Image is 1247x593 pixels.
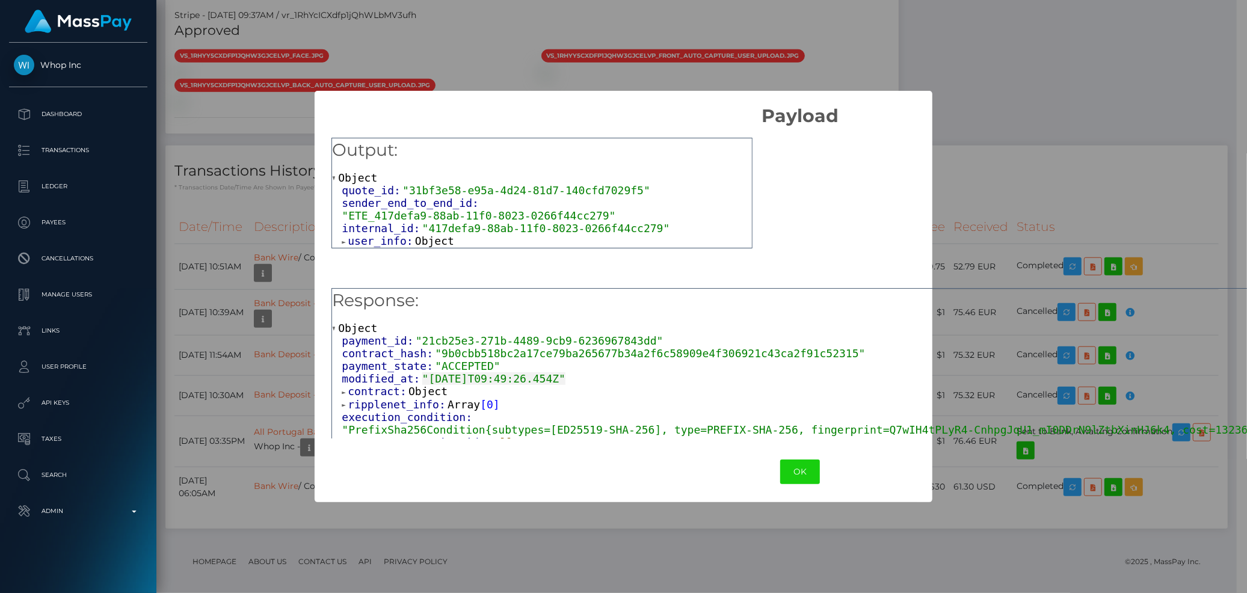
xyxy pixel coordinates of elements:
[348,385,408,398] span: contract:
[342,360,435,372] span: payment_state:
[416,334,664,347] span: "21cb25e3-271b-4489-9cb9-6236967843dd"
[422,222,670,235] span: "417defa9-88ab-11f0-8023-0266f44cc279"
[402,184,650,197] span: "31bf3e58-e95a-4d24-81d7-140cfd7029f5"
[480,398,487,411] span: [
[14,466,143,484] p: Search
[332,138,752,162] h5: Output:
[14,358,143,376] p: User Profile
[14,394,143,412] p: API Keys
[14,141,143,159] p: Transactions
[14,55,34,75] img: Whop Inc
[422,372,565,385] span: "[DATE]T09:49:26.454Z"
[14,105,143,123] p: Dashboard
[342,184,402,197] span: quote_id:
[487,398,493,411] span: 0
[14,322,143,340] p: Links
[342,372,422,385] span: modified_at:
[342,347,435,360] span: contract_hash:
[348,398,448,411] span: ripplenet_info:
[493,398,500,411] span: ]
[435,347,865,360] span: "9b0cbb518bc2a17ce79ba265677b34a2f6c58909e4f306921c43ca2f91c52315"
[14,177,143,195] p: Ledger
[14,430,143,448] p: Taxes
[9,60,147,70] span: Whop Inc
[780,459,820,484] button: OK
[14,250,143,268] p: Cancellations
[435,360,500,372] span: "ACCEPTED"
[14,214,143,232] p: Payees
[338,171,377,184] span: Object
[25,10,132,33] img: MassPay Logo
[408,385,448,398] span: Object
[14,286,143,304] p: Manage Users
[342,411,474,423] span: execution_condition:
[14,502,143,520] p: Admin
[342,209,615,222] span: "ETE_417defa9-88ab-11f0-8023-0266f44cc279"
[342,197,481,209] span: sender_end_to_end_id:
[415,235,454,247] span: Object
[348,235,415,247] span: user_info:
[448,398,480,411] span: Array
[342,436,487,449] span: crypto_transaction_id:
[487,436,513,449] span: null
[338,322,377,334] span: Object
[342,334,415,347] span: payment_id:
[342,222,422,235] span: internal_id:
